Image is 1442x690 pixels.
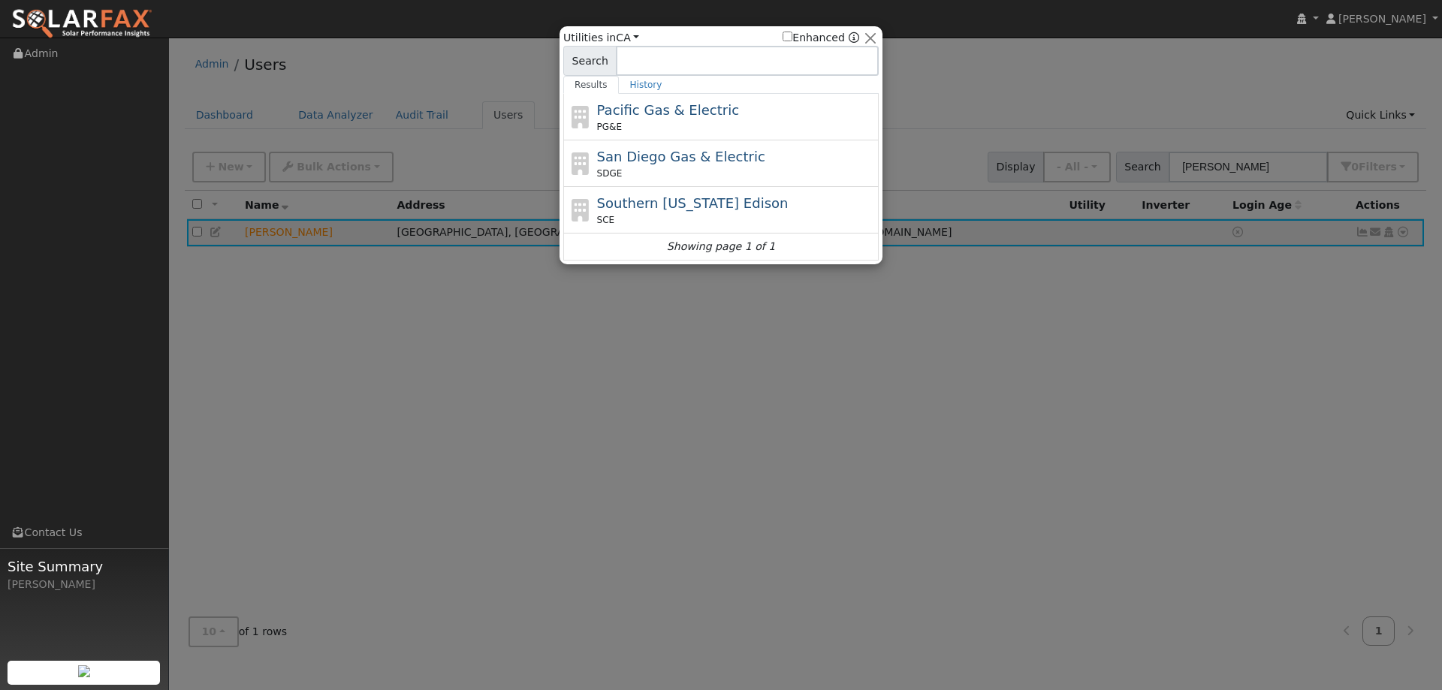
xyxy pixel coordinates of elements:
span: SCE [597,213,615,227]
span: Show enhanced providers [783,30,859,46]
a: History [619,76,674,94]
a: CA [616,32,639,44]
span: SDGE [597,167,623,180]
span: Utilities in [563,30,639,46]
span: Search [563,46,617,76]
span: San Diego Gas & Electric [597,149,765,164]
a: Results [563,76,619,94]
img: SolarFax [11,8,152,40]
i: Showing page 1 of 1 [667,239,775,255]
label: Enhanced [783,30,845,46]
span: Southern [US_STATE] Edison [597,195,789,211]
span: [PERSON_NAME] [1338,13,1426,25]
span: PG&E [597,120,622,134]
span: Site Summary [8,556,161,577]
img: retrieve [78,665,90,677]
span: Pacific Gas & Electric [597,102,739,118]
a: Enhanced Providers [849,32,859,44]
div: [PERSON_NAME] [8,577,161,592]
input: Enhanced [783,32,792,41]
